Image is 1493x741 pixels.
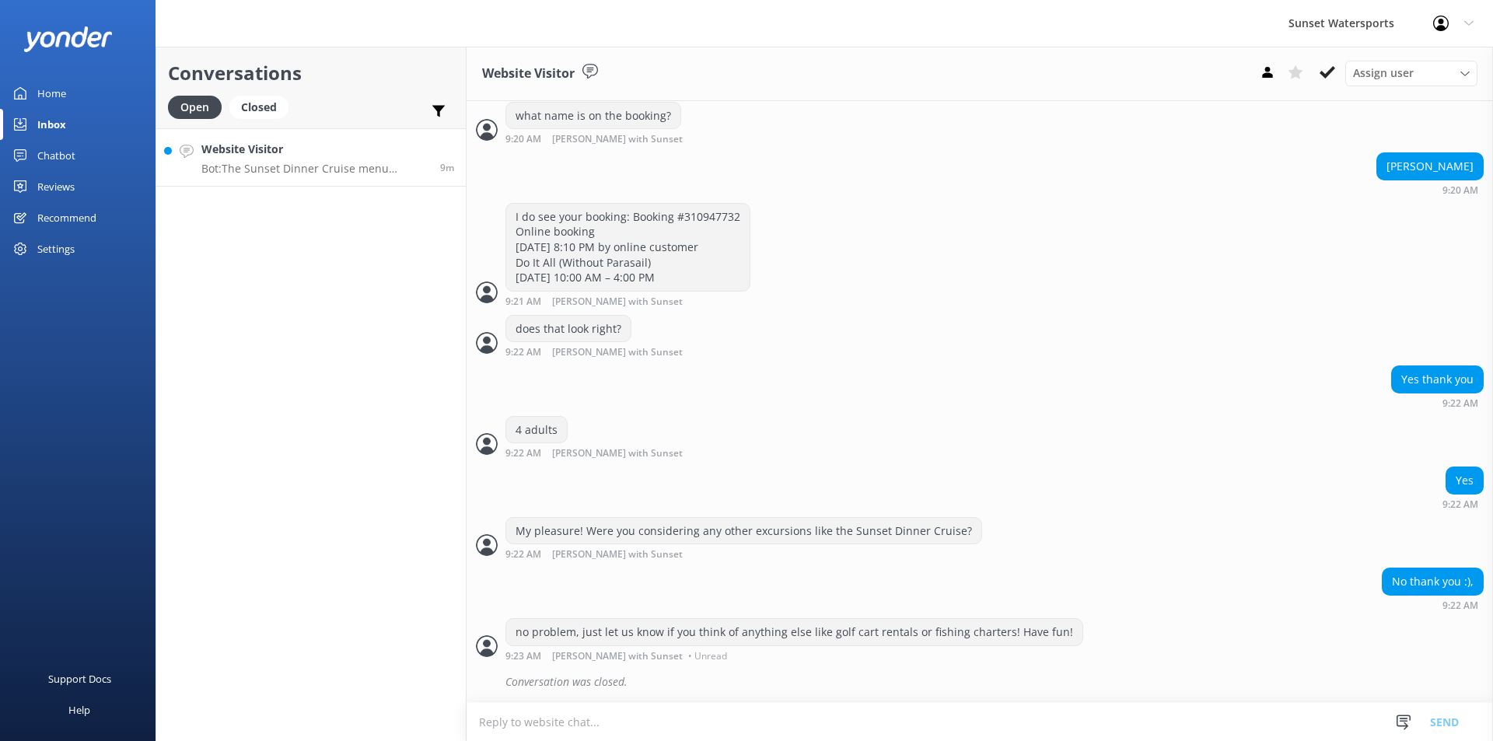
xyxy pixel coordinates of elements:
[37,109,66,140] div: Inbox
[505,650,1083,661] div: Sep 10 2025 08:23am (UTC -05:00) America/Cancun
[168,58,454,88] h2: Conversations
[37,78,66,109] div: Home
[440,161,454,174] span: Sep 10 2025 10:28am (UTC -05:00) America/Cancun
[168,96,222,119] div: Open
[1383,568,1483,595] div: No thank you :),
[506,316,631,342] div: does that look right?
[552,449,683,459] span: [PERSON_NAME] with Sunset
[506,619,1082,645] div: no problem, just let us know if you think of anything else like golf cart rentals or fishing char...
[1442,498,1484,509] div: Sep 10 2025 08:22am (UTC -05:00) America/Cancun
[505,550,541,560] strong: 9:22 AM
[506,417,567,443] div: 4 adults
[506,204,750,291] div: I do see your booking: Booking #310947732 Online booking [DATE] 8:10 PM by online customer Do It ...
[1376,184,1484,195] div: Sep 10 2025 08:20am (UTC -05:00) America/Cancun
[688,652,727,661] span: • Unread
[505,652,541,661] strong: 9:23 AM
[552,348,683,358] span: [PERSON_NAME] with Sunset
[505,135,541,145] strong: 9:20 AM
[505,297,541,307] strong: 9:21 AM
[68,694,90,725] div: Help
[1391,397,1484,408] div: Sep 10 2025 08:22am (UTC -05:00) America/Cancun
[505,449,541,459] strong: 9:22 AM
[1382,599,1484,610] div: Sep 10 2025 08:22am (UTC -05:00) America/Cancun
[1392,366,1483,393] div: Yes thank you
[505,133,733,145] div: Sep 10 2025 08:20am (UTC -05:00) America/Cancun
[168,98,229,115] a: Open
[1442,186,1478,195] strong: 9:20 AM
[476,669,1484,695] div: 2025-09-10T13:28:04.102
[37,233,75,264] div: Settings
[505,548,982,560] div: Sep 10 2025 08:22am (UTC -05:00) America/Cancun
[1442,399,1478,408] strong: 9:22 AM
[1442,500,1478,509] strong: 9:22 AM
[552,297,683,307] span: [PERSON_NAME] with Sunset
[48,663,111,694] div: Support Docs
[1377,153,1483,180] div: [PERSON_NAME]
[1353,65,1414,82] span: Assign user
[37,202,96,233] div: Recommend
[552,652,683,661] span: [PERSON_NAME] with Sunset
[201,162,428,176] p: Bot: The Sunset Dinner Cruise menu includes a full island-style dinner with dishes like blackened...
[506,518,981,544] div: My pleasure! Were you considering any other excursions like the Sunset Dinner Cruise?
[552,135,683,145] span: [PERSON_NAME] with Sunset
[23,26,113,52] img: yonder-white-logo.png
[37,140,75,171] div: Chatbot
[37,171,75,202] div: Reviews
[1345,61,1477,86] div: Assign User
[505,295,750,307] div: Sep 10 2025 08:21am (UTC -05:00) America/Cancun
[229,96,288,119] div: Closed
[552,550,683,560] span: [PERSON_NAME] with Sunset
[505,348,541,358] strong: 9:22 AM
[1446,467,1483,494] div: Yes
[229,98,296,115] a: Closed
[505,669,1484,695] div: Conversation was closed.
[482,64,575,84] h3: Website Visitor
[505,447,733,459] div: Sep 10 2025 08:22am (UTC -05:00) America/Cancun
[201,141,428,158] h4: Website Visitor
[1442,601,1478,610] strong: 9:22 AM
[156,128,466,187] a: Website VisitorBot:The Sunset Dinner Cruise menu includes a full island-style dinner with dishes ...
[505,346,733,358] div: Sep 10 2025 08:22am (UTC -05:00) America/Cancun
[506,103,680,129] div: what name is on the booking?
